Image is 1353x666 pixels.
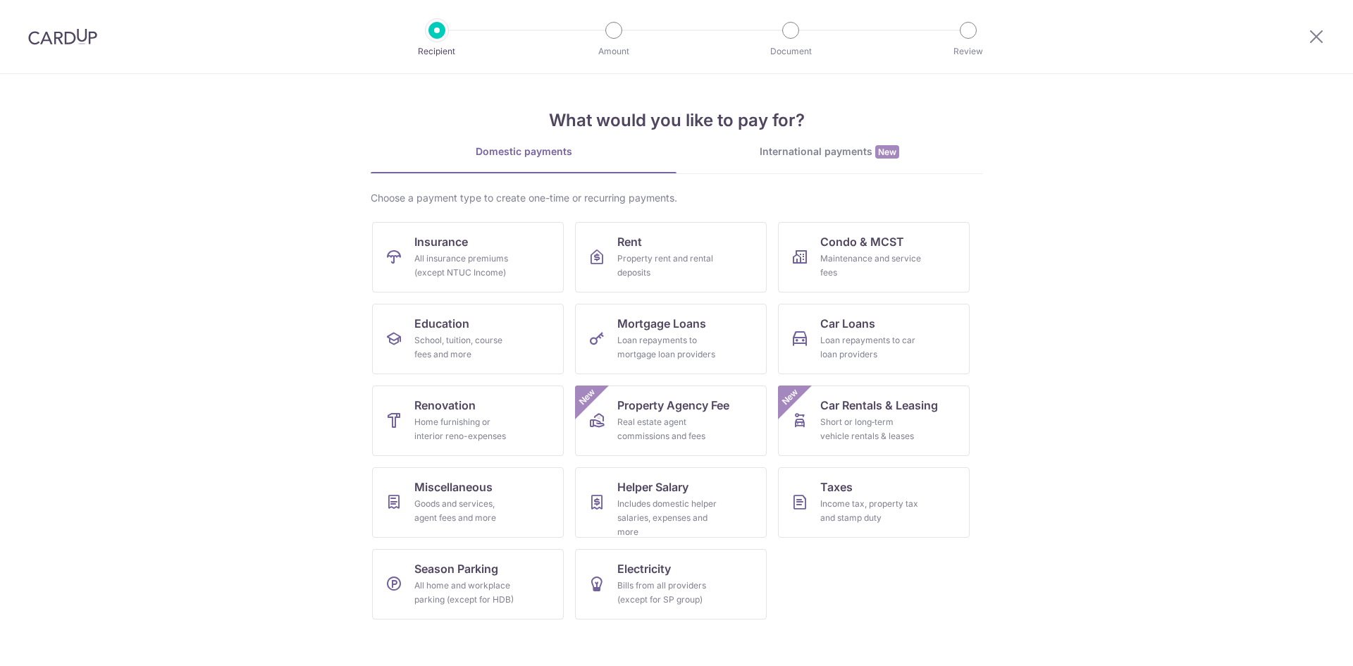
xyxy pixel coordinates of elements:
[414,479,493,495] span: Miscellaneous
[575,304,767,374] a: Mortgage LoansLoan repayments to mortgage loan providers
[617,397,729,414] span: Property Agency Fee
[372,304,564,374] a: EducationSchool, tuition, course fees and more
[372,467,564,538] a: MiscellaneousGoods and services, agent fees and more
[617,579,719,607] div: Bills from all providers (except for SP group)
[371,191,982,205] div: Choose a payment type to create one-time or recurring payments.
[1263,624,1339,659] iframe: Opens a widget where you can find more information
[778,386,970,456] a: Car Rentals & LeasingShort or long‑term vehicle rentals & leasesNew
[676,144,982,159] div: International payments
[575,549,767,619] a: ElectricityBills from all providers (except for SP group)
[414,397,476,414] span: Renovation
[778,304,970,374] a: Car LoansLoan repayments to car loan providers
[617,252,719,280] div: Property rent and rental deposits
[414,415,516,443] div: Home furnishing or interior reno-expenses
[575,222,767,292] a: RentProperty rent and rental deposits
[617,315,706,332] span: Mortgage Loans
[778,467,970,538] a: TaxesIncome tax, property tax and stamp duty
[385,44,489,58] p: Recipient
[414,579,516,607] div: All home and workplace parking (except for HDB)
[916,44,1020,58] p: Review
[562,44,666,58] p: Amount
[820,397,938,414] span: Car Rentals & Leasing
[372,386,564,456] a: RenovationHome furnishing or interior reno-expenses
[875,145,899,159] span: New
[820,497,922,525] div: Income tax, property tax and stamp duty
[28,28,97,45] img: CardUp
[575,467,767,538] a: Helper SalaryIncludes domestic helper salaries, expenses and more
[739,44,843,58] p: Document
[820,252,922,280] div: Maintenance and service fees
[617,560,671,577] span: Electricity
[575,386,767,456] a: Property Agency FeeReal estate agent commissions and feesNew
[414,233,468,250] span: Insurance
[820,315,875,332] span: Car Loans
[371,144,676,159] div: Domestic payments
[617,233,642,250] span: Rent
[820,415,922,443] div: Short or long‑term vehicle rentals & leases
[414,497,516,525] div: Goods and services, agent fees and more
[820,333,922,362] div: Loan repayments to car loan providers
[576,386,599,409] span: New
[820,233,904,250] span: Condo & MCST
[414,252,516,280] div: All insurance premiums (except NTUC Income)
[778,222,970,292] a: Condo & MCSTMaintenance and service fees
[617,333,719,362] div: Loan repayments to mortgage loan providers
[414,315,469,332] span: Education
[617,479,688,495] span: Helper Salary
[414,333,516,362] div: School, tuition, course fees and more
[820,479,853,495] span: Taxes
[414,560,498,577] span: Season Parking
[617,415,719,443] div: Real estate agent commissions and fees
[371,108,982,133] h4: What would you like to pay for?
[779,386,802,409] span: New
[617,497,719,539] div: Includes domestic helper salaries, expenses and more
[372,549,564,619] a: Season ParkingAll home and workplace parking (except for HDB)
[372,222,564,292] a: InsuranceAll insurance premiums (except NTUC Income)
